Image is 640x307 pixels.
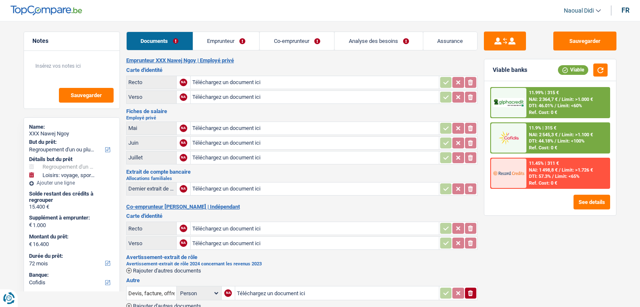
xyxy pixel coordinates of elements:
[126,204,478,210] h2: Co-emprunteur [PERSON_NAME] | Indépendant
[29,214,113,221] label: Supplément à emprunter:
[493,66,527,74] div: Viable banks
[126,213,478,219] h3: Carte d'identité
[29,253,113,259] label: Durée du prêt:
[555,138,556,144] span: /
[29,180,114,186] div: Ajouter une ligne
[29,222,32,228] span: €
[180,154,187,161] div: NA
[574,195,610,209] button: See details
[29,291,113,298] label: Taux d'intérêt:
[529,138,553,144] span: DTI: 44.18%
[260,32,334,50] a: Co-emprunteur
[555,174,579,179] span: Limit: <65%
[128,140,175,146] div: Juin
[127,32,193,50] a: Documents
[557,4,601,18] a: Naoual Didi
[180,93,187,101] div: NA
[29,233,113,240] label: Montant du prêt:
[423,32,477,50] a: Assurance
[32,37,111,45] h5: Notes
[562,167,593,173] span: Limit: >1.726 €
[29,156,114,163] div: Détails but du prêt
[29,124,114,130] div: Name:
[529,167,558,173] span: NAI: 1 498,8 €
[529,90,559,95] div: 11.99% | 315 €
[180,79,187,86] div: NA
[529,145,557,151] div: Ref. Cost: 0 €
[128,79,175,85] div: Recto
[564,7,594,14] span: Naoual Didi
[126,262,478,266] h2: Avertissement-extrait de rôle 2024 concernant les revenus 2023
[29,139,113,146] label: But du prêt:
[529,125,556,131] div: 11.9% | 315 €
[29,191,114,204] div: Solde restant des crédits à regrouper
[559,132,560,138] span: /
[126,67,478,73] h3: Carte d'identité
[126,109,478,114] h3: Fiches de salaire
[180,185,187,193] div: NA
[552,174,554,179] span: /
[133,268,201,273] span: Rajouter d'autres documents
[128,225,175,232] div: Recto
[126,176,478,181] h2: Allocations familiales
[128,154,175,161] div: Juillet
[29,241,32,248] span: €
[11,5,82,16] img: TopCompare Logo
[29,272,113,278] label: Banque:
[529,110,557,115] div: Ref. Cost: 0 €
[71,93,102,98] span: Sauvegarder
[558,138,584,144] span: Limit: <100%
[529,161,559,166] div: 11.45% | 311 €
[621,6,629,14] div: fr
[493,130,524,146] img: Cofidis
[180,139,187,147] div: NA
[558,103,582,109] span: Limit: <60%
[128,125,175,131] div: Mai
[29,130,114,137] div: XXX Nawej Ngoy
[128,240,175,246] div: Verso
[180,239,187,247] div: NA
[493,165,524,181] img: Record Credits
[562,132,593,138] span: Limit: >1.100 €
[529,180,557,186] div: Ref. Cost: 0 €
[529,103,553,109] span: DTI: 46.01%
[126,57,478,64] h2: Emprunteur XXX Nawej Ngoy | Employé privé
[126,169,478,175] h3: Extrait de compte bancaire
[335,32,423,50] a: Analyse des besoins
[224,289,232,297] div: NA
[555,103,556,109] span: /
[493,98,524,108] img: AlphaCredit
[193,32,260,50] a: Emprunteur
[529,174,551,179] span: DTI: 57.3%
[553,32,616,50] button: Sauvegarder
[529,97,558,102] span: NAI: 2 364,7 €
[562,97,593,102] span: Limit: >1.000 €
[558,65,588,74] div: Viable
[126,254,478,260] h3: Avertissement-extrait de rôle
[29,204,114,210] div: 15.400 €
[128,94,175,100] div: Verso
[126,278,478,283] h3: Autre
[128,185,175,192] div: Dernier extrait de compte pour vos allocations familiales
[126,116,478,120] h2: Employé privé
[180,124,187,132] div: NA
[126,268,201,273] button: Rajouter d'autres documents
[59,88,114,103] button: Sauvegarder
[559,167,560,173] span: /
[559,97,560,102] span: /
[529,132,558,138] span: NAI: 2 545,3 €
[180,225,187,232] div: NA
